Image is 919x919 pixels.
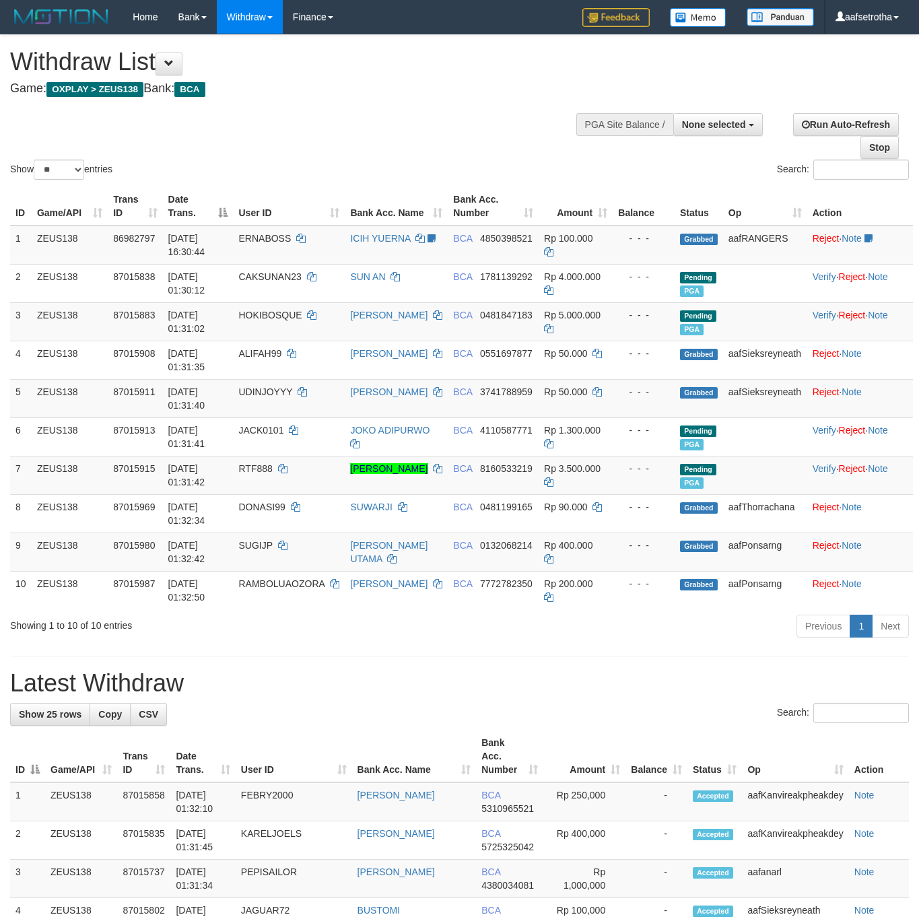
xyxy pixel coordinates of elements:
[448,187,539,226] th: Bank Acc. Number: activate to sort column ascending
[32,379,108,417] td: ZEUS138
[680,464,716,475] span: Pending
[481,880,534,891] span: Copy 4380034081 to clipboard
[113,310,155,320] span: 87015883
[582,8,650,27] img: Feedback.jpg
[860,136,899,159] a: Stop
[680,387,718,399] span: Grabbed
[168,540,205,564] span: [DATE] 01:32:42
[238,348,281,359] span: ALIFAH99
[854,828,875,839] a: Note
[777,703,909,723] label: Search:
[10,187,32,226] th: ID
[238,540,272,551] span: SUGIJP
[850,615,873,638] a: 1
[849,730,909,782] th: Action
[10,860,45,898] td: 3
[544,348,588,359] span: Rp 50.000
[113,502,155,512] span: 87015969
[839,310,866,320] a: Reject
[807,571,913,609] td: ·
[842,502,862,512] a: Note
[453,348,472,359] span: BCA
[813,540,840,551] a: Reject
[170,782,235,821] td: [DATE] 01:32:10
[32,226,108,265] td: ZEUS138
[807,226,913,265] td: ·
[168,310,205,334] span: [DATE] 01:31:02
[358,828,435,839] a: [PERSON_NAME]
[544,233,592,244] span: Rp 100.000
[45,782,117,821] td: ZEUS138
[46,82,143,97] span: OXPLAY > ZEUS138
[352,730,477,782] th: Bank Acc. Name: activate to sort column ascending
[480,271,533,282] span: Copy 1781139292 to clipboard
[813,425,836,436] a: Verify
[481,866,500,877] span: BCA
[113,463,155,474] span: 87015915
[693,790,733,802] span: Accepted
[476,730,543,782] th: Bank Acc. Number: activate to sort column ascending
[854,790,875,801] a: Note
[32,533,108,571] td: ZEUS138
[10,821,45,860] td: 2
[453,425,472,436] span: BCA
[358,905,401,916] a: BUSTOMI
[807,302,913,341] td: · ·
[358,790,435,801] a: [PERSON_NAME]
[32,571,108,609] td: ZEUS138
[807,341,913,379] td: ·
[613,187,675,226] th: Balance
[10,226,32,265] td: 1
[10,670,909,697] h1: Latest Withdraw
[238,425,283,436] span: JACK0101
[168,233,205,257] span: [DATE] 16:30:44
[813,233,840,244] a: Reject
[723,379,807,417] td: aafSieksreyneath
[576,113,673,136] div: PGA Site Balance /
[807,187,913,226] th: Action
[872,615,909,638] a: Next
[32,494,108,533] td: ZEUS138
[813,463,836,474] a: Verify
[618,539,669,552] div: - - -
[618,500,669,514] div: - - -
[481,842,534,852] span: Copy 5725325042 to clipboard
[618,462,669,475] div: - - -
[544,310,601,320] span: Rp 5.000.000
[742,860,848,898] td: aafanarl
[813,160,909,180] input: Search:
[680,324,704,335] span: Marked by aafanarl
[481,790,500,801] span: BCA
[350,425,430,436] a: JOKO ADIPURWO
[10,379,32,417] td: 5
[682,119,746,130] span: None selected
[680,234,718,245] span: Grabbed
[98,709,122,720] span: Copy
[10,703,90,726] a: Show 25 rows
[117,860,170,898] td: 87015737
[10,341,32,379] td: 4
[345,187,448,226] th: Bank Acc. Name: activate to sort column ascending
[693,829,733,840] span: Accepted
[113,271,155,282] span: 87015838
[10,782,45,821] td: 1
[10,613,373,632] div: Showing 1 to 10 of 10 entries
[130,703,167,726] a: CSV
[544,271,601,282] span: Rp 4.000.000
[350,233,410,244] a: ICIH YUERNA
[680,310,716,322] span: Pending
[723,571,807,609] td: aafPonsarng
[807,456,913,494] td: · ·
[680,272,716,283] span: Pending
[113,348,155,359] span: 87015908
[680,477,704,489] span: Marked by aafanarl
[238,578,325,589] span: RAMBOLUAOZORA
[842,540,862,551] a: Note
[543,860,625,898] td: Rp 1,000,000
[742,782,848,821] td: aafKanvireakpheakdey
[813,578,840,589] a: Reject
[350,386,428,397] a: [PERSON_NAME]
[236,782,352,821] td: FEBRY2000
[854,866,875,877] a: Note
[807,494,913,533] td: ·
